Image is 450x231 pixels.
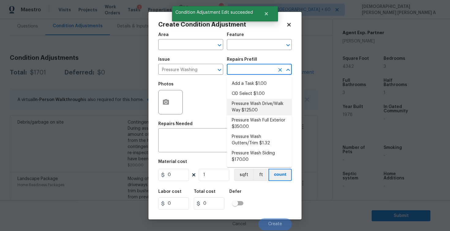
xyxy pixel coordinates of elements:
span: Create [268,222,282,226]
h5: Material cost [158,160,187,164]
h5: Defer [229,189,242,194]
li: Pressure Wash Drive/Walk Way $125.00 [227,99,292,115]
h5: Issue [158,57,170,62]
h5: Repairs Prefill [227,57,257,62]
li: Add a Task $1.00 [227,79,292,89]
button: count [268,169,292,181]
span: Cancel [232,222,246,226]
h5: Total cost [194,189,216,194]
span: Condition Adjustment Edit succeeded [172,6,256,19]
button: Cancel [223,218,256,230]
h5: Feature [227,33,244,37]
li: Pressure Wash Gutters/Trim $1.32 [227,132,292,148]
h5: Photos [158,82,174,86]
button: ft [253,169,268,181]
h5: Labor cost [158,189,182,194]
button: Open [215,41,224,49]
button: Open [215,66,224,74]
li: OD Select $1.00 [227,89,292,99]
h5: Repairs Needed [158,122,193,126]
button: Create [258,218,292,230]
button: Close [284,66,292,74]
button: Open [284,41,292,49]
button: Close [256,8,276,20]
li: Pressure Wash Siding $170.00 [227,148,292,165]
li: Pressure Wash Full Exterior $350.00 [227,115,292,132]
button: Clear [276,66,284,74]
h2: Create Condition Adjustment [158,22,286,28]
button: sqft [234,169,253,181]
h5: Area [158,33,169,37]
